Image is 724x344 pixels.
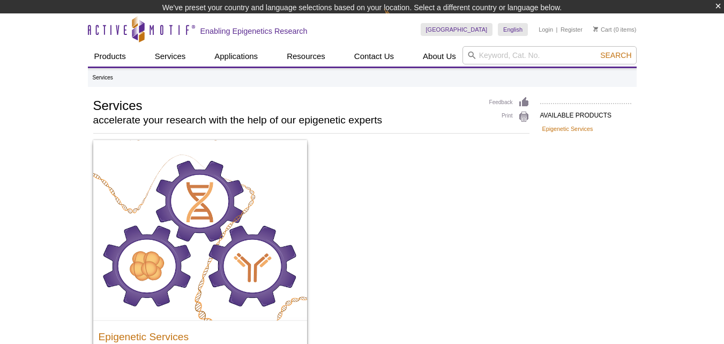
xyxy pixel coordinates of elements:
[93,115,479,125] h2: accelerate your research with the help of our epigenetic experts
[597,50,635,60] button: Search
[348,46,400,67] a: Contact Us
[280,46,332,67] a: Resources
[540,103,631,122] h2: AVAILABLE PRODUCTS
[99,326,302,342] h3: Epigenetic Services
[416,46,462,67] a: About Us
[593,26,612,33] a: Cart
[88,46,132,67] a: Products
[489,111,529,123] a: Print
[593,26,598,32] img: Your Cart
[421,23,493,36] a: [GEOGRAPHIC_DATA]
[489,97,529,108] a: Feedback
[200,26,308,36] h2: Enabling Epigenetics Research
[93,140,307,320] img: Active Motif End-to-end Epigenetic Services
[600,51,631,60] span: Search
[93,97,479,113] h1: Services
[148,46,192,67] a: Services
[542,124,593,134] a: Epigenetic Services
[93,75,113,80] li: Services
[556,23,558,36] li: |
[462,46,637,64] input: Keyword, Cat. No.
[539,26,553,33] a: Login
[208,46,264,67] a: Applications
[384,8,413,33] img: Change Here
[561,26,583,33] a: Register
[498,23,528,36] a: English
[593,23,637,36] li: (0 items)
